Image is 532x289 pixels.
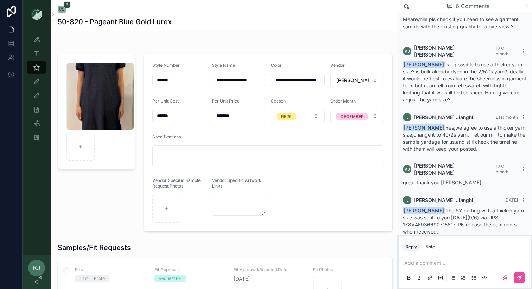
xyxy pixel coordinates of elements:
[330,98,356,104] span: Order Month
[330,74,384,87] button: Select Button
[159,275,182,282] div: Request PP
[234,267,305,272] span: Fit Approval/Rejected Date
[405,197,409,203] span: IJ
[403,61,526,103] span: is it possible to use a thicker yarn size? is bulk already dyed in the 2/52's yarn? Ideally it wo...
[152,178,201,189] span: Vendor Specific Sample Request Photos
[496,164,508,175] span: Last month
[403,15,526,30] p: Meanwhile pls check if you need to see a garment sample with the existing quality for a overview ?
[414,162,496,176] span: [PERSON_NAME] [PERSON_NAME]
[58,17,172,27] h1: 50-820 - Pageant Blue Gold Lurex
[152,98,179,104] span: Per Unit Cost
[403,243,420,251] button: Reply
[403,124,445,131] span: [PERSON_NAME]
[58,6,66,14] button: 6
[23,28,51,153] div: scrollable content
[154,267,226,272] span: Fit Approval
[271,110,325,123] button: Select Button
[271,63,282,68] span: Color
[152,63,180,68] span: Style Number
[152,134,181,139] span: Specifications
[31,8,42,20] img: App logo
[456,2,489,10] span: 6 Comments
[281,113,292,120] div: RE26
[414,114,473,121] span: [PERSON_NAME] Jianghl
[58,243,131,252] h1: Samples/Fit Requests
[212,98,240,104] span: Per Unit Price
[403,207,445,214] span: [PERSON_NAME]
[403,179,483,185] span: great thank you [PERSON_NAME]!
[496,46,508,57] span: Last month
[79,275,105,282] div: Fit #1 - Proto
[405,114,409,120] span: IJ
[414,44,496,58] span: [PERSON_NAME] [PERSON_NAME]
[405,48,410,54] span: KJ
[271,98,286,104] span: Season
[212,178,261,189] span: Vendor Specific Artwork Links
[496,114,518,120] span: Last month
[504,197,518,203] span: [DATE]
[212,63,235,68] span: Style Name
[423,243,438,251] button: Note
[33,264,40,272] span: KJ
[403,61,445,68] span: [PERSON_NAME]
[63,1,71,8] span: 6
[403,208,524,235] span: The SY cutting with a thicker yarn size was sent to you [DATE](9/6) via UPS 1Z8V4E936690715817. P...
[403,125,525,152] span: Yes,we agree to use a thicker yarn size,change it to 40/2s yarn. I let our mill to make the sampl...
[341,113,364,120] div: DECEMBER
[414,197,473,204] span: [PERSON_NAME] Jianghl
[313,267,384,272] span: Fit Photos
[405,166,410,172] span: KJ
[234,275,305,282] span: [DATE]
[336,77,370,84] span: [PERSON_NAME]
[425,244,435,250] div: Note
[330,110,384,123] button: Select Button
[75,267,146,272] span: Fit #
[330,63,345,68] span: Vendor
